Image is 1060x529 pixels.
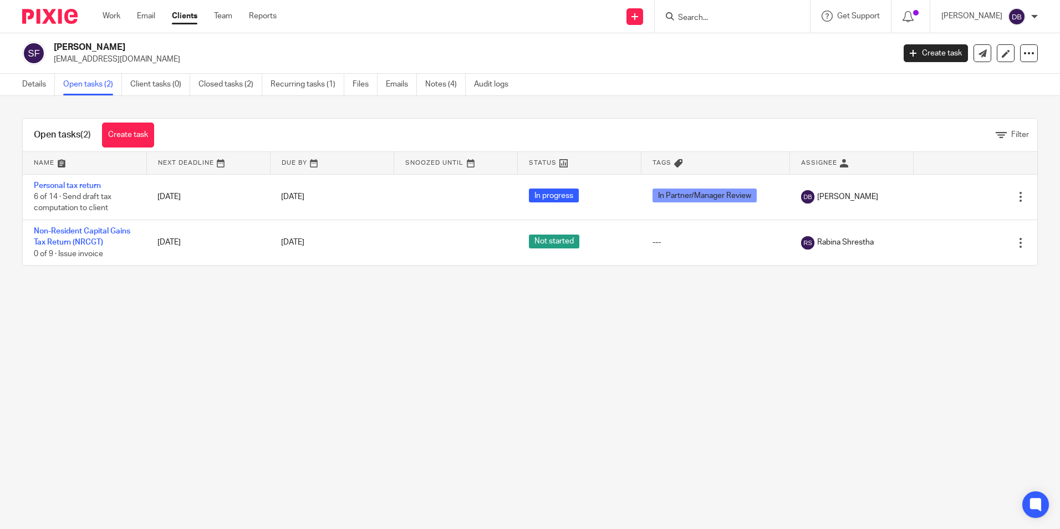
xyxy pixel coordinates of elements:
[34,227,130,246] a: Non-Resident Capital Gains Tax Return (NRCGT)
[1008,8,1026,26] img: svg%3E
[34,182,101,190] a: Personal tax return
[653,189,757,202] span: In Partner/Manager Review
[653,160,671,166] span: Tags
[801,190,814,204] img: svg%3E
[54,42,720,53] h2: [PERSON_NAME]
[146,174,270,220] td: [DATE]
[801,236,814,250] img: svg%3E
[529,160,557,166] span: Status
[22,74,55,95] a: Details
[22,9,78,24] img: Pixie
[529,235,579,248] span: Not started
[22,42,45,65] img: svg%3E
[1011,131,1029,139] span: Filter
[837,12,880,20] span: Get Support
[34,129,91,141] h1: Open tasks
[425,74,466,95] a: Notes (4)
[405,160,463,166] span: Snoozed Until
[63,74,122,95] a: Open tasks (2)
[529,189,579,202] span: In progress
[34,250,103,258] span: 0 of 9 · Issue invoice
[271,74,344,95] a: Recurring tasks (1)
[249,11,277,22] a: Reports
[130,74,190,95] a: Client tasks (0)
[817,191,878,202] span: [PERSON_NAME]
[653,237,779,248] div: ---
[54,54,887,65] p: [EMAIL_ADDRESS][DOMAIN_NAME]
[941,11,1002,22] p: [PERSON_NAME]
[281,193,304,201] span: [DATE]
[281,239,304,247] span: [DATE]
[80,130,91,139] span: (2)
[146,220,270,265] td: [DATE]
[677,13,777,23] input: Search
[386,74,417,95] a: Emails
[214,11,232,22] a: Team
[34,193,111,212] span: 6 of 14 · Send draft tax computation to client
[474,74,517,95] a: Audit logs
[198,74,262,95] a: Closed tasks (2)
[103,11,120,22] a: Work
[353,74,378,95] a: Files
[172,11,197,22] a: Clients
[137,11,155,22] a: Email
[904,44,968,62] a: Create task
[817,237,874,248] span: Rabina Shrestha
[102,123,154,147] a: Create task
